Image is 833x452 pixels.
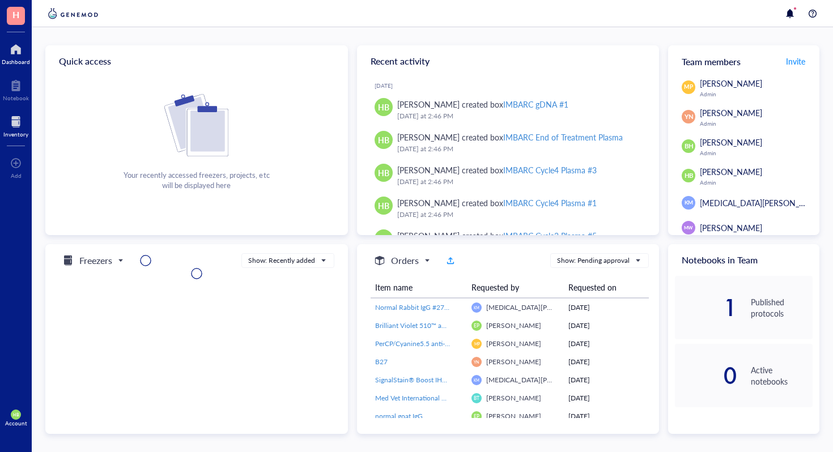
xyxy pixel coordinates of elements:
div: Show: Pending approval [557,255,630,266]
a: Med Vet International Dynarex Braided (Pga) Sutures, Absorbable, Synthetic, Violet, 4-0, C6 Needl... [375,393,463,403]
span: KM [474,305,479,310]
div: [DATE] [568,393,644,403]
div: [PERSON_NAME] created box [397,131,623,143]
button: Invite [785,52,806,70]
div: Inventory [3,131,28,138]
a: B27 [375,357,463,367]
a: HB[PERSON_NAME] created boxIMBARC gDNA #1[DATE] at 2:46 PM [366,93,651,126]
div: Published protocols [751,296,813,319]
div: [DATE] [375,82,651,89]
span: KM [685,199,693,207]
span: BH [684,142,693,151]
a: PerCP/Cyanine5.5 anti-mouse CD172a (SIRPα) Antibody [375,339,463,349]
span: YN [684,112,693,122]
span: [PERSON_NAME] [700,78,762,89]
div: Admin [700,91,813,97]
span: Normal Rabbit IgG #2729 [375,302,452,312]
span: [PERSON_NAME] [700,107,762,118]
div: Add [11,172,22,179]
span: MP [685,83,693,91]
div: Admin [700,179,813,186]
a: Notebook [3,76,29,101]
img: Cf+DiIyRRx+BTSbnYhsZzE9to3+AfuhVxcka4spAAAAAElFTkSuQmCC [164,94,228,156]
span: [MEDICAL_DATA][PERSON_NAME] [700,197,824,208]
div: Notebook [3,95,29,101]
div: [DATE] [568,357,644,367]
div: 1 [675,299,737,317]
span: HB [378,134,389,146]
div: Recent activity [357,45,660,77]
span: [PERSON_NAME] [486,321,541,330]
span: MW [684,224,693,231]
th: Requested on [564,277,649,298]
h5: Orders [391,254,419,267]
span: HB [378,167,389,179]
span: [PERSON_NAME] [486,411,541,421]
a: SignalStain® Boost IHC Detection Reagent (HRP, Rabbit) [375,375,463,385]
th: Item name [371,277,467,298]
div: [DATE] [568,411,644,421]
div: [PERSON_NAME] created box [397,98,568,110]
a: HB[PERSON_NAME] created boxIMBARC Cycle4 Plasma #3[DATE] at 2:46 PM [366,159,651,192]
span: [MEDICAL_DATA][PERSON_NAME] [486,302,596,312]
span: [PERSON_NAME] [486,339,541,348]
span: B27 [375,357,388,366]
span: HB [378,101,389,113]
span: KM [474,378,479,382]
th: Requested by [467,277,564,298]
img: genemod-logo [45,7,101,20]
span: Brilliant Violet 510™ anti-mouse CD117 (c-kit) Antibody [375,321,542,330]
div: [PERSON_NAME] created box [397,164,597,176]
span: HB [13,412,19,417]
div: IMBARC Cycle4 Plasma #1 [503,197,597,208]
a: Dashboard [2,40,30,65]
div: [DATE] at 2:46 PM [397,176,641,187]
a: HB[PERSON_NAME] created boxIMBARC End of Treatment Plasma[DATE] at 2:46 PM [366,126,651,159]
span: Med Vet International Dynarex Braided (Pga) Sutures, Absorbable, Synthetic, Violet, 4-0, C6 Needl... [375,393,709,403]
div: IMBARC Cycle4 Plasma #3 [503,164,597,176]
span: [PERSON_NAME] [486,357,541,366]
div: [DATE] at 2:46 PM [397,143,641,155]
div: [DATE] [568,375,644,385]
span: PerCP/Cyanine5.5 anti-mouse CD172a (SIRPα) Antibody [375,339,544,348]
div: IMBARC End of Treatment Plasma [503,131,623,143]
h5: Freezers [79,254,112,267]
span: SignalStain® Boost IHC Detection Reagent (HRP, Rabbit) [375,375,545,385]
span: H [12,7,19,22]
div: Admin [700,120,813,127]
a: Inventory [3,113,28,138]
div: Account [5,420,27,427]
div: [DATE] at 2:46 PM [397,209,641,220]
div: [DATE] [568,339,644,349]
span: [MEDICAL_DATA][PERSON_NAME] [486,375,596,385]
span: HB [378,199,389,212]
span: [PERSON_NAME] [700,137,762,148]
div: Quick access [45,45,348,77]
span: MP [474,342,479,346]
span: [PERSON_NAME] [486,393,541,403]
div: Notebooks in Team [668,244,819,276]
div: Dashboard [2,58,30,65]
div: Your recently accessed freezers, projects, etc will be displayed here [124,170,269,190]
a: Brilliant Violet 510™ anti-mouse CD117 (c-kit) Antibody [375,321,463,331]
div: [DATE] [568,321,644,331]
span: YN [474,360,479,365]
div: 0 [675,366,737,385]
a: HB[PERSON_NAME] created boxIMBARC Cycle4 Plasma #1[DATE] at 2:46 PM [366,192,651,225]
span: Invite [786,56,805,67]
span: EP [474,323,479,329]
div: Team members [668,45,819,77]
div: [DATE] [568,302,644,313]
span: [PERSON_NAME] [700,166,762,177]
span: normal goat IgG [375,411,423,421]
span: EP [474,413,479,419]
div: Active notebooks [751,364,813,387]
span: [PERSON_NAME] [700,222,762,233]
a: normal goat IgG [375,411,463,421]
div: [DATE] at 2:46 PM [397,110,641,122]
span: BT [474,395,479,401]
span: HB [684,171,693,181]
div: [PERSON_NAME] created box [397,197,597,209]
a: Normal Rabbit IgG #2729 [375,302,463,313]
